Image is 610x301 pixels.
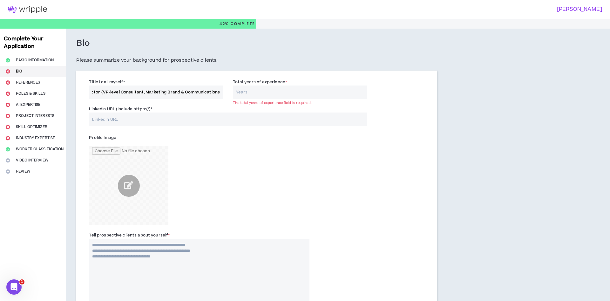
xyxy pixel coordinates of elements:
[89,104,152,114] label: LinkedIn URL (Include https://)
[89,133,116,143] label: Profile Image
[229,21,255,27] span: Complete
[233,86,367,99] input: Years
[19,279,24,284] span: 1
[233,100,367,105] div: The total years of experience field is required.
[76,38,90,49] h3: Bio
[233,77,287,87] label: Total years of experience
[76,57,437,64] h5: Please summarize your background for prospective clients.
[89,113,367,126] input: LinkedIn URL
[6,279,22,295] iframe: Intercom live chat
[89,230,170,240] label: Tell prospective clients about yourself
[89,86,223,99] input: e.g. Creative Director, Digital Strategist, etc.
[89,77,125,87] label: Title I call myself
[1,35,65,50] h3: Complete Your Application
[301,6,602,12] h3: [PERSON_NAME]
[219,19,255,29] p: 42%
